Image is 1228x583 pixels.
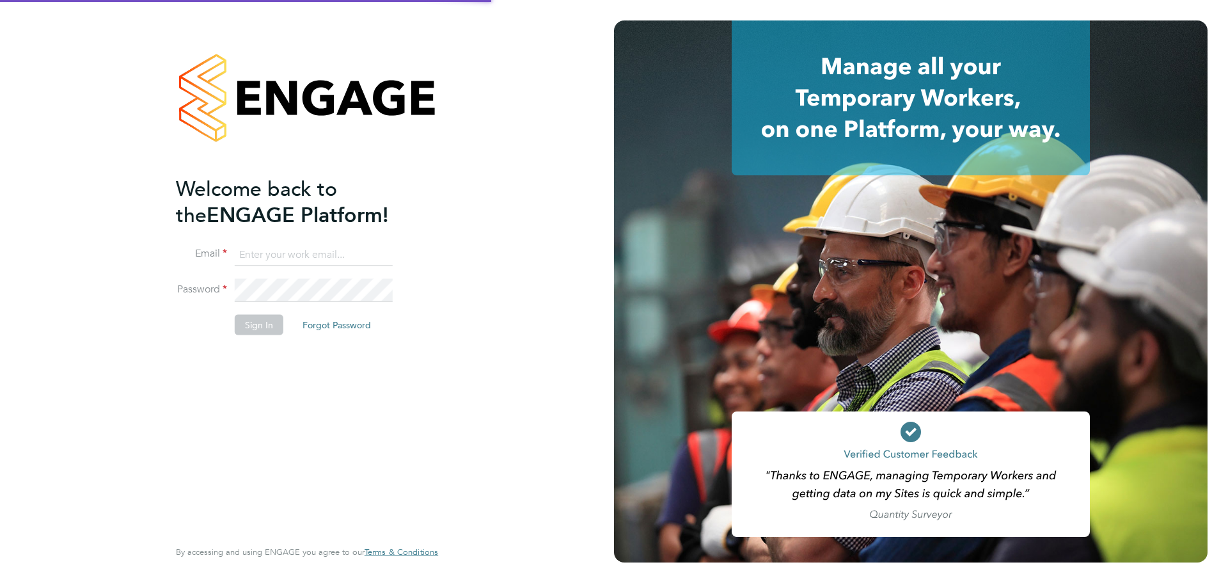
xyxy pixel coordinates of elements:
span: Welcome back to the [176,176,337,227]
button: Sign In [235,315,283,335]
label: Password [176,283,227,296]
span: Terms & Conditions [365,547,438,557]
label: Email [176,247,227,260]
a: Terms & Conditions [365,547,438,557]
span: By accessing and using ENGAGE you agree to our [176,547,438,557]
input: Enter your work email... [235,243,393,266]
button: Forgot Password [292,315,381,335]
h2: ENGAGE Platform! [176,175,425,228]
